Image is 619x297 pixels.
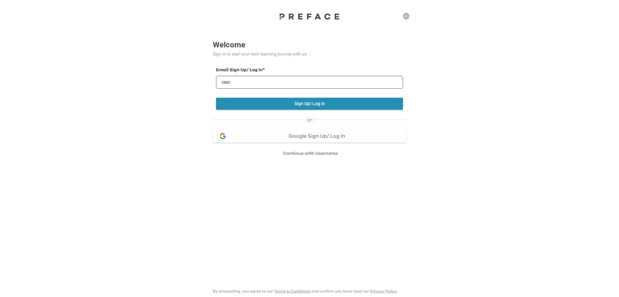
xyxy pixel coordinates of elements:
[213,51,406,57] p: Sign in to start your tech learning journey with us
[215,150,406,157] p: Continue with Username
[277,13,342,20] img: Preface Logo
[305,117,315,123] span: or
[274,289,310,293] a: Terms & Conditions
[370,289,397,293] a: Privacy Policy
[213,39,406,51] p: Welcome
[289,134,345,139] span: Google Sign Up/ Log In
[213,130,406,143] button: google loginGoogle Sign Up/ Log In
[216,67,403,74] label: Email Sign Up/ Log In *
[219,132,227,140] img: google login
[216,98,403,110] button: Sign Up/ Log In
[213,289,398,294] p: By proceeding, you agree to our and confirm you have read our .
